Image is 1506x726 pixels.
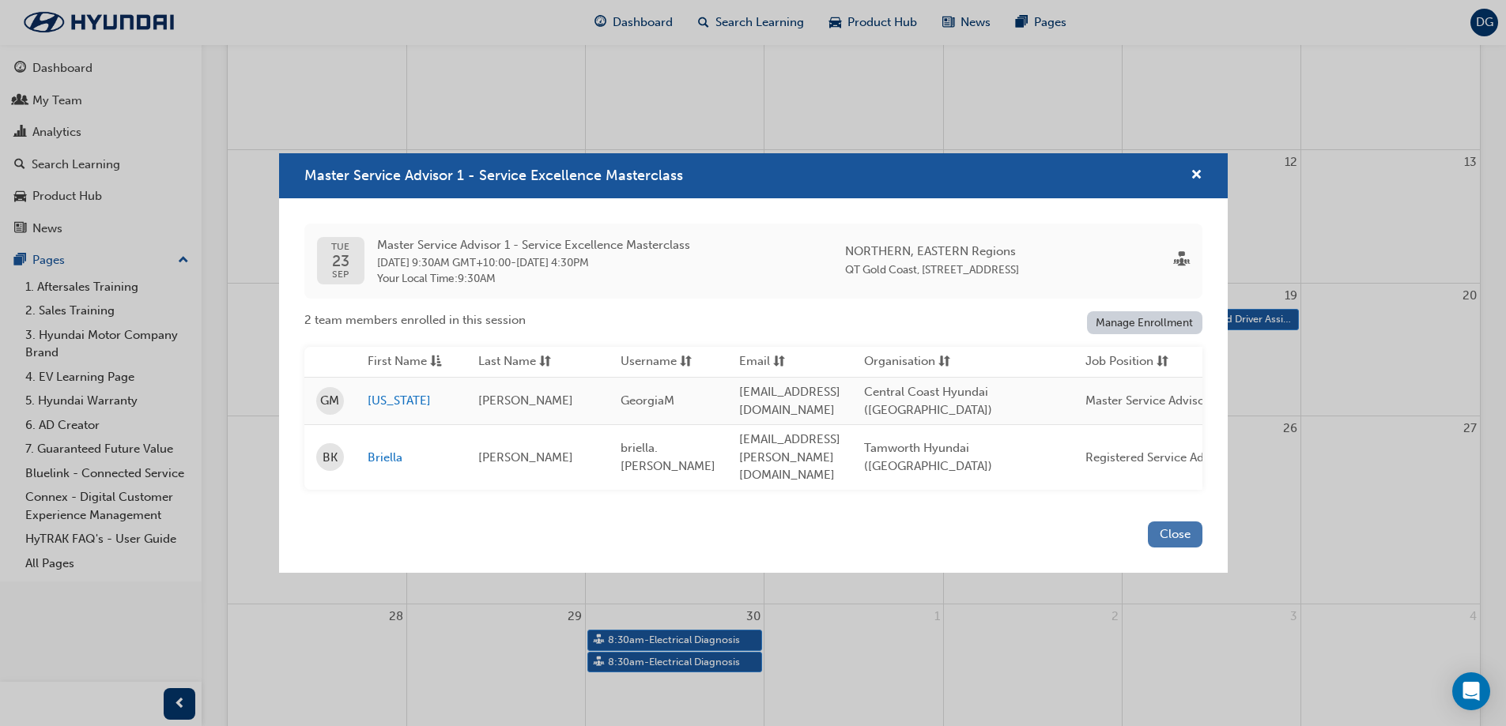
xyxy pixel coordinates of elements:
[864,385,992,417] span: Central Coast Hyundai ([GEOGRAPHIC_DATA])
[279,153,1228,572] div: Master Service Advisor 1 - Service Excellence Masterclass
[1085,450,1231,465] span: Registered Service Advisor
[304,311,526,329] span: 2 team members enrolled in this session
[1452,672,1490,710] div: Open Intercom Messenger
[1085,393,1210,408] span: Master Service Advisor
[1174,252,1190,270] span: sessionType_FACE_TO_FACE-icon
[539,352,551,372] span: sorting-icon
[845,263,1019,276] span: QT Gold Coast, [STREET_ADDRESS]
[331,269,349,280] span: SEP
[739,352,770,372] span: Email
[621,352,708,372] button: Usernamesorting-icon
[1085,352,1153,372] span: Job Position
[773,352,785,372] span: sorting-icon
[621,352,677,372] span: Username
[621,441,715,473] span: briella.[PERSON_NAME]
[478,393,573,408] span: [PERSON_NAME]
[739,432,840,482] span: [EMAIL_ADDRESS][PERSON_NAME][DOMAIN_NAME]
[320,392,339,410] span: GM
[1085,352,1172,372] button: Job Positionsorting-icon
[323,449,338,467] span: BK
[368,352,427,372] span: First Name
[430,352,442,372] span: asc-icon
[478,352,565,372] button: Last Namesorting-icon
[516,256,589,269] span: 24 Sep 2025 4:30PM
[621,393,674,408] span: GeorgiaM
[377,272,690,286] span: Your Local Time : 9:30AM
[368,392,455,410] a: [US_STATE]
[1148,521,1202,547] button: Close
[331,242,349,252] span: TUE
[478,450,573,465] span: [PERSON_NAME]
[739,352,826,372] button: Emailsorting-icon
[331,253,349,269] span: 23
[864,352,935,372] span: Organisation
[377,236,690,254] span: Master Service Advisor 1 - Service Excellence Masterclass
[739,385,840,417] span: [EMAIL_ADDRESS][DOMAIN_NAME]
[1087,311,1202,334] a: Manage Enrollment
[304,167,683,184] span: Master Service Advisor 1 - Service Excellence Masterclass
[680,352,692,372] span: sorting-icon
[1157,352,1168,372] span: sorting-icon
[368,352,455,372] button: First Nameasc-icon
[1191,169,1202,183] span: cross-icon
[1191,166,1202,186] button: cross-icon
[938,352,950,372] span: sorting-icon
[377,236,690,286] div: -
[864,352,951,372] button: Organisationsorting-icon
[864,441,992,473] span: Tamworth Hyundai ([GEOGRAPHIC_DATA])
[478,352,536,372] span: Last Name
[368,449,455,467] a: Briella
[845,243,1019,261] span: NORTHERN, EASTERN Regions
[377,256,511,269] span: 23 Sep 2025 9:30AM GMT+10:00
